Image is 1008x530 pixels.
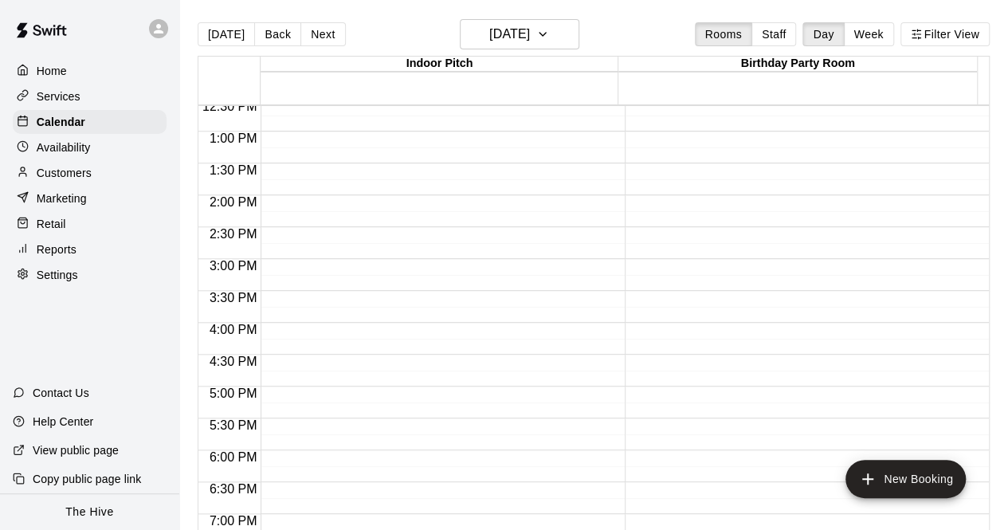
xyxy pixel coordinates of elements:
[65,504,114,520] p: The Hive
[37,190,87,206] p: Marketing
[206,291,261,304] span: 3:30 PM
[254,22,301,46] button: Back
[206,132,261,145] span: 1:00 PM
[300,22,345,46] button: Next
[845,460,966,498] button: add
[33,385,89,401] p: Contact Us
[33,414,93,430] p: Help Center
[802,22,844,46] button: Day
[33,471,141,487] p: Copy public page link
[37,216,66,232] p: Retail
[206,418,261,432] span: 5:30 PM
[618,57,977,72] div: Birthday Party Room
[900,22,990,46] button: Filter View
[13,263,167,287] a: Settings
[13,212,167,236] a: Retail
[206,163,261,177] span: 1:30 PM
[261,57,619,72] div: Indoor Pitch
[198,100,261,113] span: 12:30 PM
[37,114,85,130] p: Calendar
[13,59,167,83] a: Home
[460,19,579,49] button: [DATE]
[37,63,67,79] p: Home
[33,442,119,458] p: View public page
[206,195,261,209] span: 2:00 PM
[37,88,80,104] p: Services
[206,259,261,273] span: 3:00 PM
[13,161,167,185] a: Customers
[844,22,894,46] button: Week
[206,514,261,528] span: 7:00 PM
[13,84,167,108] a: Services
[198,22,255,46] button: [DATE]
[751,22,797,46] button: Staff
[206,450,261,464] span: 6:00 PM
[206,355,261,368] span: 4:30 PM
[13,110,167,134] a: Calendar
[37,165,92,181] p: Customers
[37,241,76,257] p: Reports
[206,482,261,496] span: 6:30 PM
[13,135,167,159] a: Availability
[206,227,261,241] span: 2:30 PM
[489,23,530,45] h6: [DATE]
[695,22,752,46] button: Rooms
[206,387,261,400] span: 5:00 PM
[13,238,167,261] a: Reports
[206,323,261,336] span: 4:00 PM
[13,186,167,210] a: Marketing
[37,267,78,283] p: Settings
[37,139,91,155] p: Availability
